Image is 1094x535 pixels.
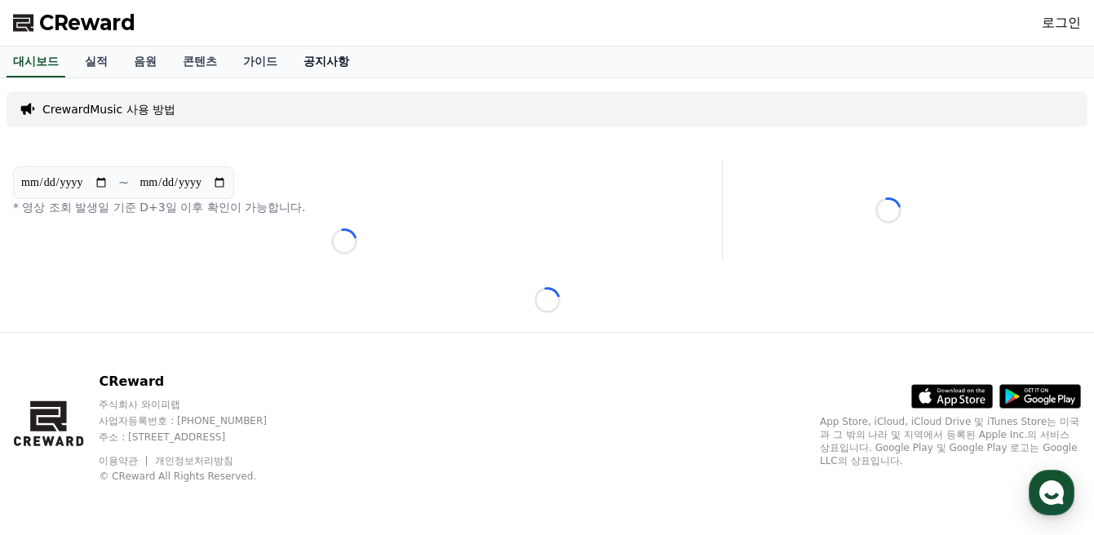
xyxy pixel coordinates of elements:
a: 실적 [72,46,121,77]
a: 이용약관 [99,455,150,466]
a: 홈 [5,400,108,440]
p: 주식회사 와이피랩 [99,398,298,411]
a: 로그인 [1042,13,1081,33]
a: 가이드 [230,46,290,77]
a: 공지사항 [290,46,362,77]
p: © CReward All Rights Reserved. [99,470,298,483]
span: 대화 [149,425,169,438]
p: 주소 : [STREET_ADDRESS] [99,431,298,444]
a: CrewardMusic 사용 방법 [42,101,175,117]
a: 개인정보처리방침 [155,455,233,466]
a: 대화 [108,400,210,440]
a: 대시보드 [7,46,65,77]
p: 사업자등록번호 : [PHONE_NUMBER] [99,414,298,427]
p: CReward [99,372,298,391]
p: * 영상 조회 발생일 기준 D+3일 이후 확인이 가능합니다. [13,199,676,215]
span: CReward [39,10,135,36]
p: ~ [118,173,129,192]
span: 설정 [252,424,272,437]
a: 음원 [121,46,170,77]
a: CReward [13,10,135,36]
span: 홈 [51,424,61,437]
a: 설정 [210,400,313,440]
p: App Store, iCloud, iCloud Drive 및 iTunes Store는 미국과 그 밖의 나라 및 지역에서 등록된 Apple Inc.의 서비스 상표입니다. Goo... [820,415,1081,467]
a: 콘텐츠 [170,46,230,77]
